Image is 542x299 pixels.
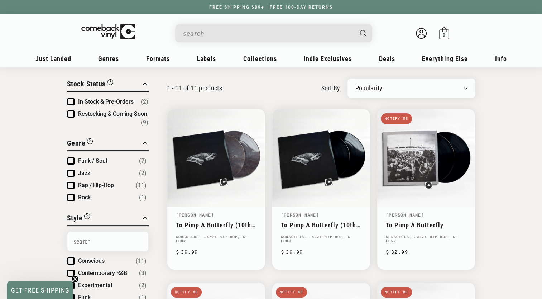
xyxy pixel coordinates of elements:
[422,55,468,62] span: Everything Else
[183,26,353,41] input: When autocomplete results are available use up and down arrows to review and enter to select
[146,55,170,62] span: Formats
[175,24,372,42] div: Search
[67,214,83,222] span: Style
[167,84,222,92] p: 1 - 11 of 11 products
[35,55,71,62] span: Just Landed
[281,221,361,229] a: To Pimp A Butterfly (10th Anniversary)
[67,80,106,88] span: Stock Status
[386,221,466,229] a: To Pimp A Butterfly
[141,118,148,127] span: Number of products: (9)
[78,98,134,105] span: In Stock & Pre-Orders
[139,269,147,277] span: Number of products: (3)
[321,83,340,93] label: sort by
[197,55,216,62] span: Labels
[139,281,147,290] span: Number of products: (2)
[72,275,79,283] button: Close teaser
[78,257,105,264] span: Conscious
[281,212,319,218] a: [PERSON_NAME]
[379,55,395,62] span: Deals
[11,286,69,294] span: GET FREE SHIPPING
[67,213,90,225] button: Filter by Style
[78,110,147,117] span: Restocking & Coming Soon
[304,55,352,62] span: Indie Exclusives
[495,55,507,62] span: Info
[7,281,73,299] div: GET FREE SHIPPINGClose teaser
[176,212,214,218] a: [PERSON_NAME]
[136,181,147,190] span: Number of products: (11)
[136,257,147,265] span: Number of products: (11)
[176,221,256,229] a: To Pimp A Butterfly (10th Anniversary)
[139,169,147,177] span: Number of products: (2)
[98,55,119,62] span: Genres
[202,5,340,10] a: FREE SHIPPING $89+ | FREE 100-DAY RETURNS
[78,194,91,201] span: Rock
[141,98,148,106] span: Number of products: (2)
[443,32,445,38] span: 0
[78,270,127,276] span: Contemporary R&B
[67,232,148,251] input: Search Options
[78,170,90,176] span: Jazz
[139,193,147,202] span: Number of products: (1)
[67,138,93,150] button: Filter by Genre
[78,182,114,189] span: Rap / Hip-Hop
[67,79,113,91] button: Filter by Stock Status
[78,282,112,289] span: Experimental
[67,139,86,147] span: Genre
[354,24,373,42] button: Search
[243,55,277,62] span: Collections
[139,157,147,165] span: Number of products: (7)
[78,157,107,164] span: Funk / Soul
[386,212,424,218] a: [PERSON_NAME]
